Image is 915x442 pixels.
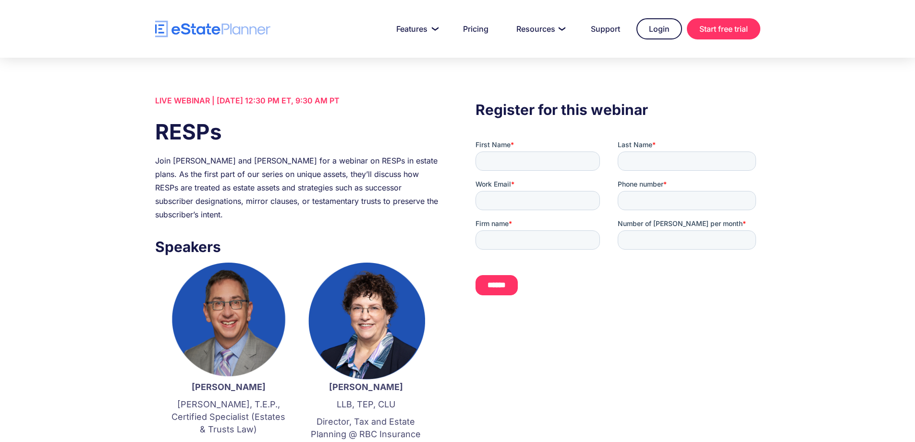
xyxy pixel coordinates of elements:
[636,18,682,39] a: Login
[155,236,439,258] h3: Speakers
[687,18,760,39] a: Start free trial
[155,94,439,107] div: LIVE WEBINAR | [DATE] 12:30 PM ET, 9:30 AM PT
[476,140,760,312] iframe: Form 0
[385,19,447,38] a: Features
[192,382,266,392] strong: [PERSON_NAME]
[476,99,760,121] h3: Register for this webinar
[170,398,288,436] p: [PERSON_NAME], T.E.P., Certified Specialist (Estates & Trusts Law)
[155,154,439,221] div: Join [PERSON_NAME] and [PERSON_NAME] for a webinar on RESPs in estate plans. As the first part of...
[579,19,632,38] a: Support
[505,19,574,38] a: Resources
[155,117,439,147] h1: RESPs
[307,416,425,441] p: Director, Tax and Estate Planning @ RBC Insurance
[307,398,425,411] p: LLB, TEP, CLU
[451,19,500,38] a: Pricing
[155,21,270,38] a: home
[329,382,403,392] strong: [PERSON_NAME]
